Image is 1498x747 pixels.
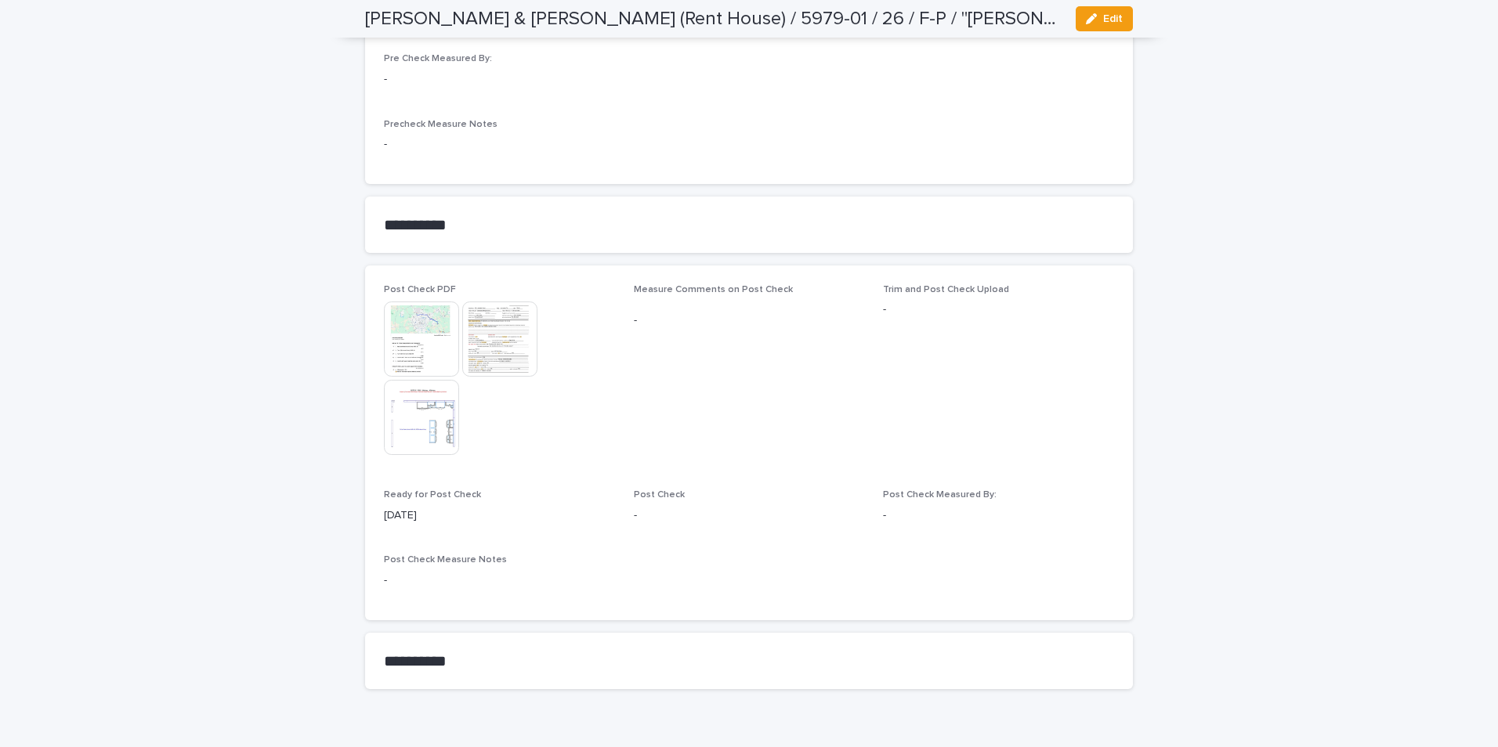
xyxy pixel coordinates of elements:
span: Post Check Measured By: [883,490,997,500]
span: Ready for Post Check [384,490,481,500]
p: - [883,507,1114,524]
span: Post Check PDF [384,285,456,294]
p: - [634,507,865,524]
p: - [634,312,865,329]
span: Pre Check Measured By: [384,54,492,63]
p: - [883,301,1114,318]
span: Trim and Post Check Upload [883,285,1009,294]
p: - [384,71,615,88]
h2: Matney, Cary & Robbin (Rent House) / 5979-01 / 26 / F-P / "DS Marbach Construction, LLC" / Alor A... [365,8,1063,31]
p: - [384,572,1114,589]
span: Measure Comments on Post Check [634,285,793,294]
span: Precheck Measure Notes [384,120,498,129]
p: - [384,136,1114,153]
span: Post Check [634,490,685,500]
p: [DATE] [384,507,615,524]
span: Edit [1103,13,1123,24]
button: Edit [1076,6,1133,31]
span: Post Check Measure Notes [384,555,507,565]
